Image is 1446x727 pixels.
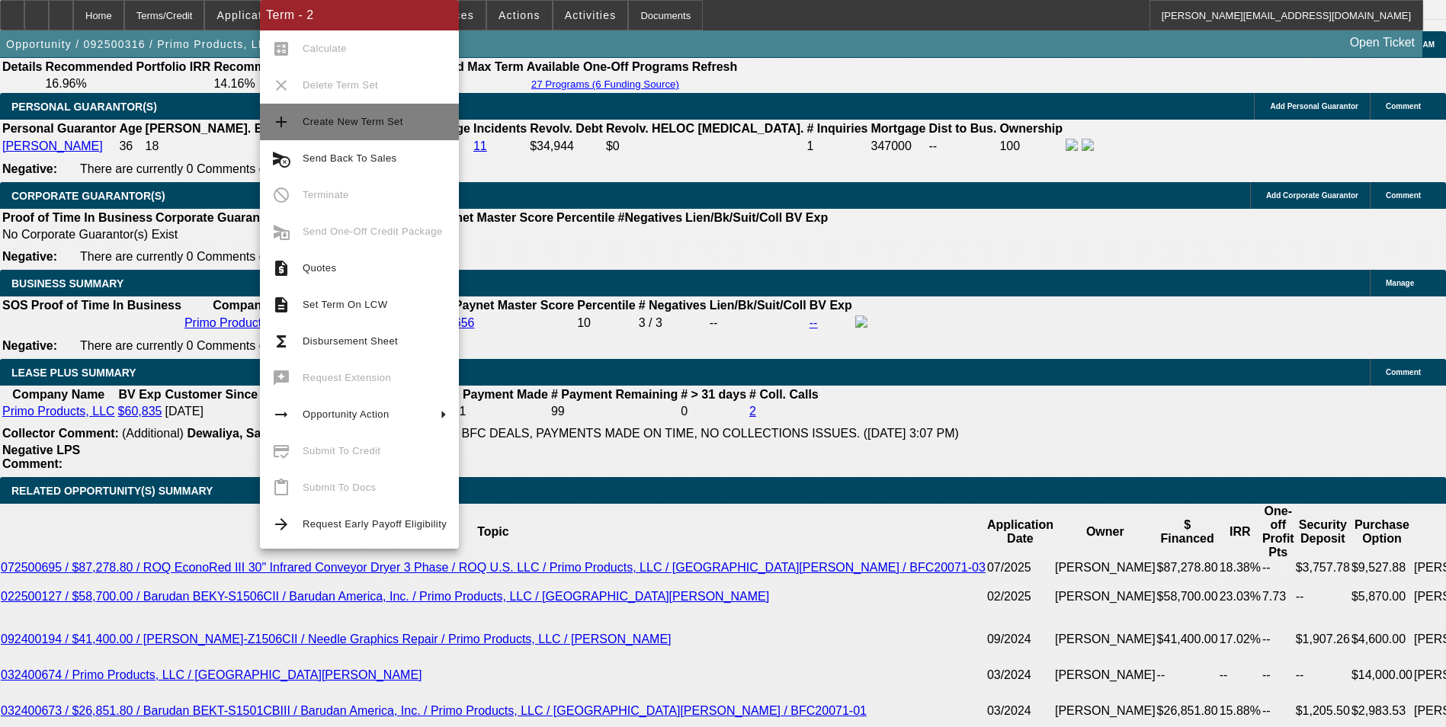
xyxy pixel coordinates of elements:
td: 347000 [870,138,927,155]
b: Personal Guarantor [2,122,116,135]
td: [DATE] [164,404,258,419]
td: 23.03% [1219,575,1262,618]
b: # Payment Remaining [551,388,678,401]
mat-icon: cancel_schedule_send [272,149,290,168]
th: Proof of Time In Business [30,298,182,313]
b: # Inquiries [806,122,867,135]
button: 27 Programs (6 Funding Source) [527,78,684,91]
span: LEASE PLUS SUMMARY [11,367,136,379]
b: Corporate Guarantor [156,211,276,224]
span: Send Back To Sales [303,152,396,164]
a: 032400674 / Primo Products, LLC / [GEOGRAPHIC_DATA][PERSON_NAME] [1,668,422,681]
span: RELATED OPPORTUNITY(S) SUMMARY [11,485,213,497]
td: -- [1295,575,1351,618]
td: 03/2024 [986,661,1054,690]
b: Collector Comment: [2,427,119,440]
a: 092400194 / $41,400.00 / [PERSON_NAME]-Z1506CII / Needle Graphics Repair / Primo Products, LLC / ... [1,633,672,645]
b: # > 31 days [681,388,746,401]
b: Mortgage [871,122,926,135]
b: Paynet Master Score [454,299,574,312]
td: -- [1295,661,1351,690]
td: $58,700.00 [1156,575,1219,618]
a: 072500695 / $87,278.80 / ROQ EconoRed III 30" Infrared Conveyor Dryer 3 Phase / ROQ U.S. LLC / Pr... [1,561,986,574]
b: Customer Since [165,388,258,401]
td: 17.02% [1219,618,1262,661]
a: 656 [454,316,475,329]
td: $3,757.78 [1295,560,1351,575]
mat-icon: request_quote [272,259,290,277]
mat-icon: functions [272,332,290,351]
th: SOS [2,298,29,313]
td: 18.38% [1219,560,1262,575]
th: Owner [1054,504,1156,560]
a: 11 [473,139,487,152]
th: Application Date [986,504,1054,560]
a: -- [810,316,818,329]
th: One-off Profit Pts [1262,504,1295,560]
b: Lien/Bk/Suit/Coll [710,299,806,312]
a: Primo Products, LLC [184,316,297,329]
button: Application [205,1,290,30]
th: IRR [1219,504,1262,560]
th: Recommended Portfolio IRR [44,59,211,75]
b: [PERSON_NAME]. EST [146,122,278,135]
b: Dewaliya, Sandeep: [187,427,300,440]
span: BUSINESS SUMMARY [11,277,123,290]
td: 99 [550,404,678,419]
td: $0 [605,138,805,155]
td: [PERSON_NAME] [1054,560,1156,575]
span: CORPORATE GUARANTOR(S) [11,190,165,202]
span: Request Early Payoff Eligibility [303,518,447,530]
span: Set Term On LCW [303,299,387,310]
div: 3 / 3 [639,316,707,330]
span: There are currently 0 Comments entered on this opportunity [80,250,403,263]
mat-icon: add [272,113,290,131]
mat-icon: arrow_forward [272,515,290,533]
td: [PERSON_NAME] [1054,618,1156,661]
td: -- [1262,618,1295,661]
td: $5,870.00 [1351,575,1413,618]
th: Available One-Off Programs [526,59,690,75]
td: $87,278.80 [1156,560,1219,575]
td: $41,400.00 [1156,618,1219,661]
span: Activities [565,9,617,21]
span: Application [216,9,279,21]
th: Security Deposit [1295,504,1351,560]
td: $9,527.88 [1351,560,1413,575]
img: facebook-icon.png [1066,139,1078,151]
span: There are currently 0 Comments entered on this opportunity [80,162,403,175]
b: # Coll. Calls [749,388,819,401]
span: Comment [1386,191,1421,200]
b: Percentile [577,299,635,312]
span: Comment [1386,102,1421,110]
b: Company [213,299,268,312]
td: $14,000.00 [1351,661,1413,690]
td: 07/2025 [986,560,1054,575]
th: Purchase Option [1351,504,1413,560]
b: Incidents [473,122,527,135]
mat-icon: description [272,296,290,314]
span: Opportunity / 092500316 / Primo Products, LLC / [PERSON_NAME] [6,38,386,50]
b: Negative LPS Comment: [2,444,80,470]
b: Percentile [556,211,614,224]
td: 100 [999,138,1063,155]
td: -- [709,315,807,331]
b: # Negatives [639,299,707,312]
td: -- [1156,661,1219,690]
a: 2 [749,405,756,418]
a: [PERSON_NAME] [2,139,103,152]
th: $ Financed [1156,504,1219,560]
td: 02/2025 [986,575,1054,618]
span: Add Personal Guarantor [1270,102,1358,110]
b: BV Exp [785,211,828,224]
b: Negative: [2,250,57,263]
b: # Payment Made [453,388,548,401]
td: 18 [145,138,279,155]
img: facebook-icon.png [855,315,867,328]
td: 36 [118,138,143,155]
td: 14.16% [213,76,374,91]
img: linkedin-icon.png [1082,139,1094,151]
span: (Additional) [122,427,184,440]
b: Negative: [2,162,57,175]
a: $60,835 [118,405,162,418]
